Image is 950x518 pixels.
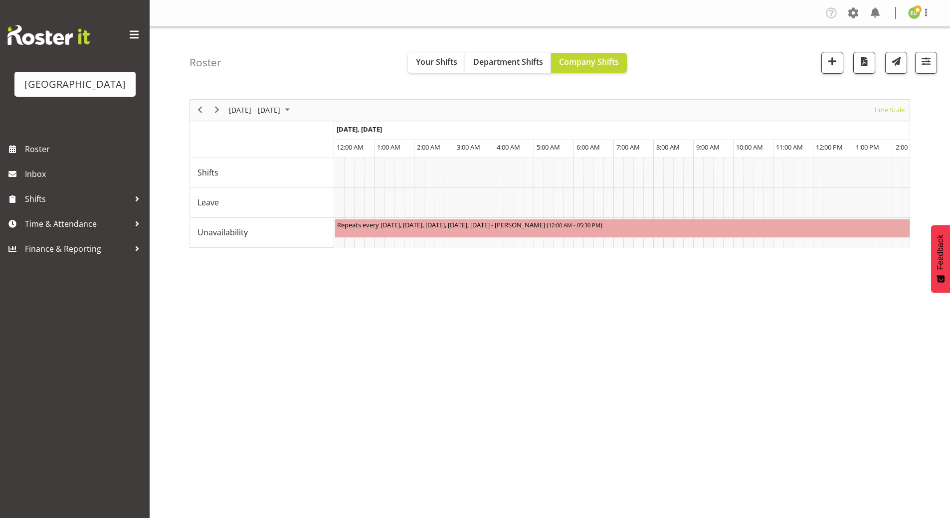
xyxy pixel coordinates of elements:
span: Unavailability [197,226,248,238]
span: 11:00 AM [776,143,803,152]
span: 12:00 AM - 05:30 PM [549,221,600,229]
span: Department Shifts [473,56,543,67]
button: Next [210,104,224,116]
button: Company Shifts [551,53,627,73]
span: Inbox [25,167,145,181]
div: Timeline Week of August 26, 2025 [190,99,910,248]
h4: Roster [190,57,221,68]
span: 2:00 AM [417,143,440,152]
span: 7:00 AM [616,143,640,152]
img: Rosterit website logo [7,25,90,45]
button: Department Shifts [465,53,551,73]
span: Shifts [25,191,130,206]
span: Your Shifts [416,56,457,67]
span: 4:00 AM [497,143,520,152]
button: Your Shifts [408,53,465,73]
button: Send a list of all shifts for the selected filtered period to all rostered employees. [885,52,907,74]
span: 8:00 AM [656,143,680,152]
span: [DATE] - [DATE] [228,104,281,116]
span: 9:00 AM [696,143,720,152]
span: Leave [197,196,219,208]
span: Time & Attendance [25,216,130,231]
span: Shifts [197,167,218,178]
span: 2:00 PM [896,143,919,152]
td: Unavailability resource [190,218,334,248]
span: Roster [25,142,145,157]
span: 10:00 AM [736,143,763,152]
button: Add a new shift [821,52,843,74]
button: August 2025 [227,104,294,116]
img: emma-dowman11789.jpg [908,7,920,19]
span: Finance & Reporting [25,241,130,256]
span: 6:00 AM [576,143,600,152]
span: Time Scale [873,104,906,116]
span: 12:00 PM [816,143,843,152]
div: August 25 - 31, 2025 [225,100,296,121]
div: next period [208,100,225,121]
span: 12:00 AM [337,143,364,152]
div: [GEOGRAPHIC_DATA] [24,77,126,92]
span: 5:00 AM [537,143,560,152]
div: previous period [191,100,208,121]
button: Time Scale [872,104,907,116]
span: [DATE], [DATE] [337,125,382,134]
td: Leave resource [190,188,334,218]
button: Filter Shifts [915,52,937,74]
button: Download a PDF of the roster according to the set date range. [853,52,875,74]
span: 1:00 AM [377,143,400,152]
span: Feedback [936,235,945,270]
span: 1:00 PM [856,143,879,152]
span: Company Shifts [559,56,619,67]
button: Previous [193,104,207,116]
span: 3:00 AM [457,143,480,152]
td: Shifts resource [190,158,334,188]
button: Feedback - Show survey [931,225,950,293]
